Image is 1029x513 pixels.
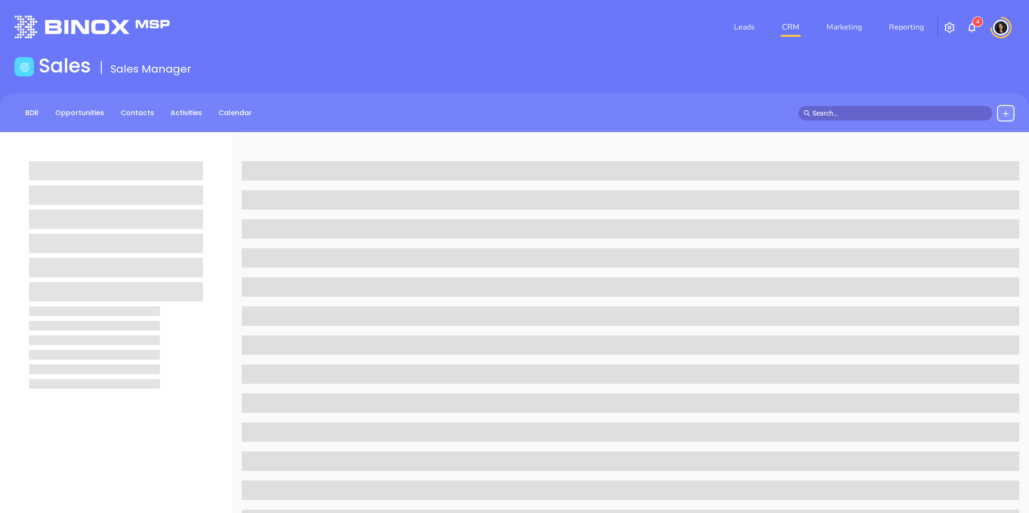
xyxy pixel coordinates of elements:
a: Opportunities [49,105,110,121]
a: Leads [730,17,759,37]
span: Sales Manager [110,61,191,76]
a: Activities [165,105,208,121]
img: user [993,20,1009,35]
input: Search… [812,108,987,119]
sup: 4 [973,17,982,27]
span: 4 [976,18,980,25]
a: Contacts [115,105,160,121]
a: Reporting [885,17,928,37]
a: Marketing [823,17,866,37]
span: search [804,110,811,117]
a: CRM [778,17,803,37]
img: logo [15,15,170,38]
img: iconNotification [966,22,978,33]
a: Calendar [213,105,258,121]
h1: Sales [39,54,91,77]
img: iconSetting [944,22,955,33]
a: BDR [19,105,45,121]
